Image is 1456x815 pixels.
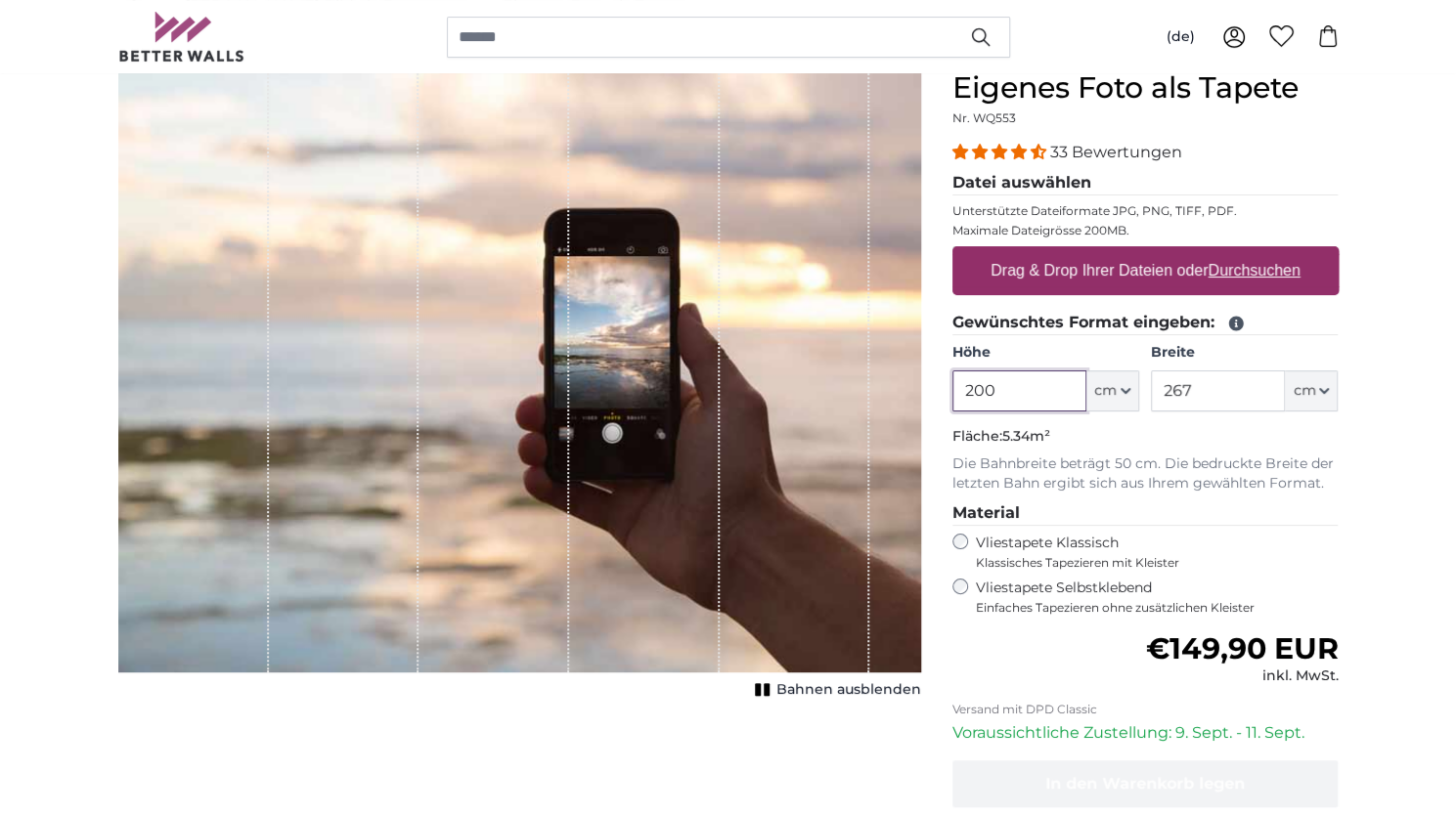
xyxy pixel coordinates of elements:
[776,680,921,700] span: Bahnen ausblenden
[118,12,245,62] img: Betterwalls
[749,676,921,704] button: Bahnen ausblenden
[1151,20,1211,55] button: (de)
[1285,370,1338,411] button: cm
[952,223,1339,238] p: Maximale Dateigrösse 200MB.
[1094,381,1117,401] span: cm
[952,427,1339,447] p: Fläche:
[976,534,1322,571] label: Vliestapete Klassisch
[976,600,1339,616] span: Einfaches Tapezieren ohne zusätzlichen Kleister
[983,251,1308,290] label: Drag & Drop Ihrer Dateien oder
[1208,262,1300,279] u: Durchsuchen
[952,702,1339,717] p: Versand mit DPD Classic
[1145,630,1338,666] span: €149,90 EUR
[1145,666,1338,686] div: inkl. MwSt.
[952,110,1016,125] span: Nr. WQ553
[952,721,1339,745] p: Voraussichtliche Zustellung: 9. Sept. - 11. Sept.
[952,171,1339,195] legend: Datei auswählen
[1002,427,1050,445] span: 5.34m²
[952,70,1339,106] h1: Eigenes Foto als Tapete
[1151,343,1338,363] label: Breite
[976,555,1322,571] span: Klassisches Tapezieren mit Kleister
[1293,381,1315,401] span: cm
[1050,143,1182,161] span: 33 Bewertungen
[952,501,1339,526] legend: Material
[952,760,1339,807] button: In den Warenkorb legen
[118,70,921,704] div: 1 of 1
[952,143,1050,161] span: 4.33 stars
[952,311,1339,335] legend: Gewünschtes Format eingeben:
[1045,774,1245,793] span: In den Warenkorb legen
[952,203,1339,219] p: Unterstützte Dateiformate JPG, PNG, TIFF, PDF.
[952,343,1139,363] label: Höhe
[1086,370,1139,411] button: cm
[976,579,1339,616] label: Vliestapete Selbstklebend
[952,454,1339,493] p: Die Bahnbreite beträgt 50 cm. Die bedruckte Breite der letzten Bahn ergibt sich aus Ihrem gewählt...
